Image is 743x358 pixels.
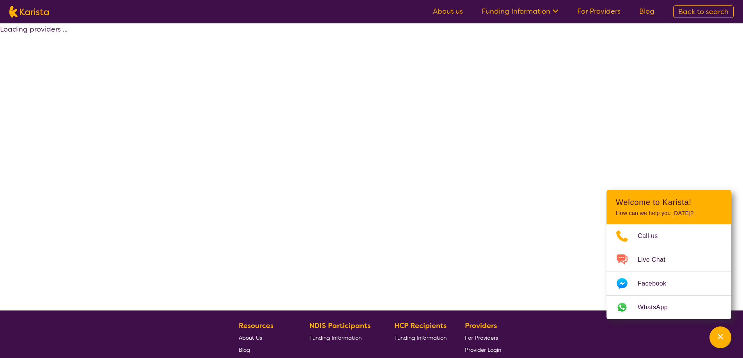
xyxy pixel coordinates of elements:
[309,332,376,344] a: Funding Information
[678,7,729,16] span: Back to search
[309,334,362,341] span: Funding Information
[239,334,262,341] span: About Us
[616,198,722,207] h2: Welcome to Karista!
[239,321,273,330] b: Resources
[465,346,501,353] span: Provider Login
[465,321,497,330] b: Providers
[9,6,49,18] img: Karista logo
[465,344,501,356] a: Provider Login
[239,344,291,356] a: Blog
[465,334,498,341] span: For Providers
[394,332,447,344] a: Funding Information
[616,210,722,217] p: How can we help you [DATE]?
[638,302,677,313] span: WhatsApp
[482,7,559,16] a: Funding Information
[638,230,667,242] span: Call us
[239,346,250,353] span: Blog
[309,321,371,330] b: NDIS Participants
[673,5,734,18] a: Back to search
[394,334,447,341] span: Funding Information
[577,7,621,16] a: For Providers
[709,326,731,348] button: Channel Menu
[638,278,676,289] span: Facebook
[606,190,731,319] div: Channel Menu
[394,321,447,330] b: HCP Recipients
[639,7,654,16] a: Blog
[239,332,291,344] a: About Us
[606,296,731,319] a: Web link opens in a new tab.
[606,224,731,319] ul: Choose channel
[465,332,501,344] a: For Providers
[433,7,463,16] a: About us
[638,254,675,266] span: Live Chat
